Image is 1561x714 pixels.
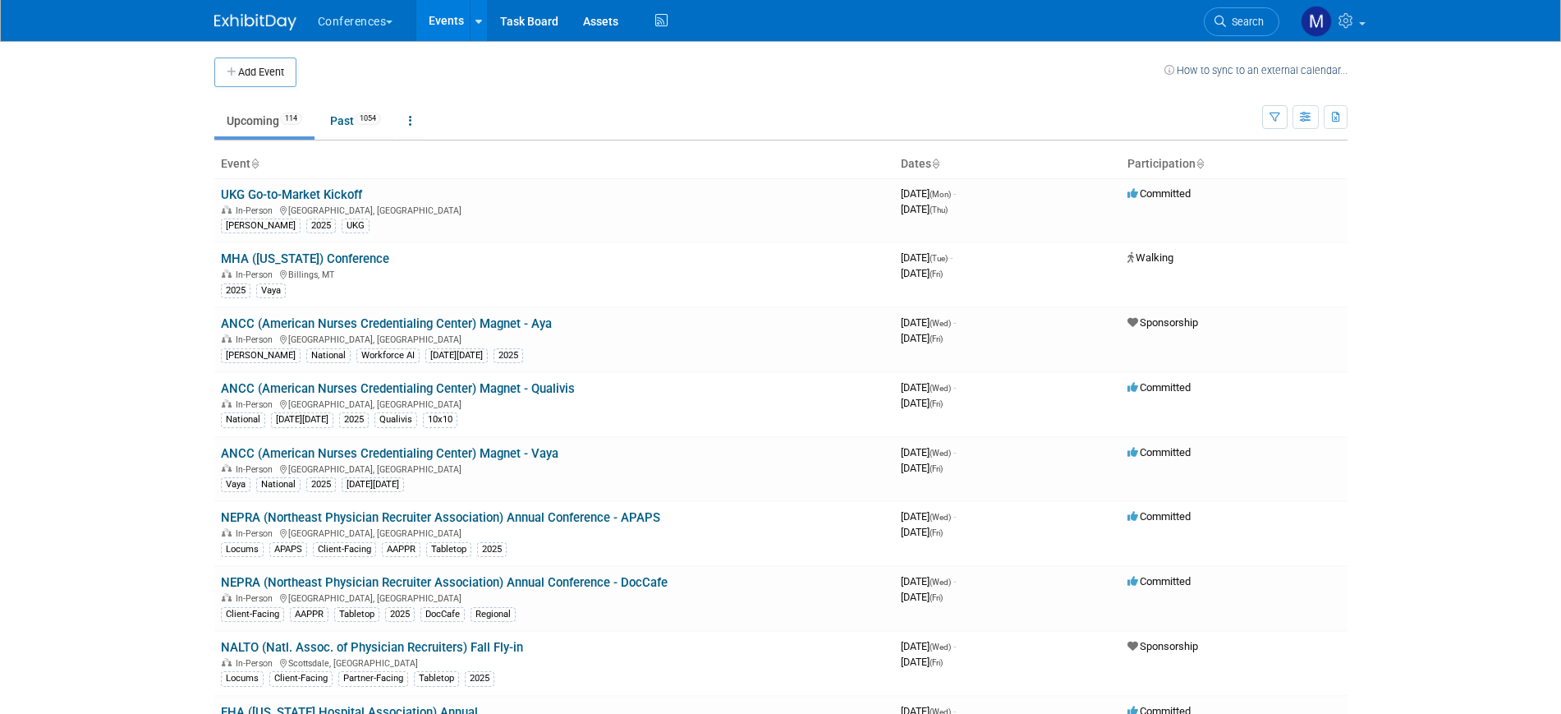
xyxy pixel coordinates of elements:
[930,593,943,602] span: (Fri)
[414,671,459,686] div: Tabletop
[901,462,943,474] span: [DATE]
[236,269,278,280] span: In-Person
[901,332,943,344] span: [DATE]
[221,446,558,461] a: ANCC (American Nurses Credentialing Center) Magnet - Vaya
[425,348,488,363] div: [DATE][DATE]
[953,316,956,329] span: -
[901,656,943,668] span: [DATE]
[236,399,278,410] span: In-Person
[214,58,296,87] button: Add Event
[222,205,232,214] img: In-Person Event
[901,397,943,409] span: [DATE]
[901,251,953,264] span: [DATE]
[930,643,951,652] span: (Wed)
[221,640,523,655] a: NALTO (Natl. Assoc. of Physician Recruiters) Fall Fly-in
[1204,7,1279,36] a: Search
[222,269,232,278] img: In-Person Event
[222,593,232,601] img: In-Person Event
[221,203,888,216] div: [GEOGRAPHIC_DATA], [GEOGRAPHIC_DATA]
[221,510,660,525] a: NEPRA (Northeast Physician Recruiter Association) Annual Conference - APAPS
[1196,157,1204,170] a: Sort by Participation Type
[221,251,389,266] a: MHA ([US_STATE]) Conference
[222,334,232,343] img: In-Person Event
[1121,150,1348,178] th: Participation
[338,671,408,686] div: Partner-Facing
[339,412,369,427] div: 2025
[236,658,278,669] span: In-Person
[1127,575,1191,587] span: Committed
[221,462,888,475] div: [GEOGRAPHIC_DATA], [GEOGRAPHIC_DATA]
[953,446,956,458] span: -
[271,412,333,427] div: [DATE][DATE]
[953,381,956,394] span: -
[222,528,232,537] img: In-Person Event
[214,150,894,178] th: Event
[901,267,943,279] span: [DATE]
[930,334,943,343] span: (Fri)
[901,510,956,523] span: [DATE]
[930,464,943,473] span: (Fri)
[355,113,381,125] span: 1054
[374,412,417,427] div: Qualivis
[930,528,943,537] span: (Fri)
[930,319,951,328] span: (Wed)
[221,219,301,233] div: [PERSON_NAME]
[236,464,278,475] span: In-Person
[221,542,264,557] div: Locums
[930,399,943,408] span: (Fri)
[465,671,494,686] div: 2025
[901,187,956,200] span: [DATE]
[477,542,507,557] div: 2025
[269,671,333,686] div: Client-Facing
[221,332,888,345] div: [GEOGRAPHIC_DATA], [GEOGRAPHIC_DATA]
[385,607,415,622] div: 2025
[901,640,956,652] span: [DATE]
[342,477,404,492] div: [DATE][DATE]
[356,348,420,363] div: Workforce AI
[930,269,943,279] span: (Fri)
[221,267,888,280] div: Billings, MT
[222,399,232,408] img: In-Person Event
[236,205,278,216] span: In-Person
[953,187,956,200] span: -
[471,607,516,622] div: Regional
[1127,316,1198,329] span: Sponsorship
[313,542,376,557] div: Client-Facing
[930,254,948,263] span: (Tue)
[953,575,956,587] span: -
[494,348,523,363] div: 2025
[950,251,953,264] span: -
[221,381,575,396] a: ANCC (American Nurses Credentialing Center) Magnet - Qualivis
[250,157,259,170] a: Sort by Event Name
[221,526,888,539] div: [GEOGRAPHIC_DATA], [GEOGRAPHIC_DATA]
[290,607,328,622] div: AAPPR
[930,205,948,214] span: (Thu)
[221,397,888,410] div: [GEOGRAPHIC_DATA], [GEOGRAPHIC_DATA]
[901,446,956,458] span: [DATE]
[930,658,943,667] span: (Fri)
[280,113,302,125] span: 114
[221,187,362,202] a: UKG Go-to-Market Kickoff
[306,348,351,363] div: National
[222,464,232,472] img: In-Person Event
[901,591,943,603] span: [DATE]
[214,105,314,136] a: Upcoming114
[269,542,307,557] div: APAPS
[221,591,888,604] div: [GEOGRAPHIC_DATA], [GEOGRAPHIC_DATA]
[306,219,336,233] div: 2025
[1127,381,1191,394] span: Committed
[901,381,956,394] span: [DATE]
[236,593,278,604] span: In-Person
[318,105,393,136] a: Past1054
[334,607,379,622] div: Tabletop
[930,513,951,522] span: (Wed)
[1127,251,1173,264] span: Walking
[953,510,956,523] span: -
[1226,16,1264,28] span: Search
[1127,446,1191,458] span: Committed
[423,412,457,427] div: 10x10
[901,526,943,538] span: [DATE]
[426,542,471,557] div: Tabletop
[256,283,286,298] div: Vaya
[221,477,250,492] div: Vaya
